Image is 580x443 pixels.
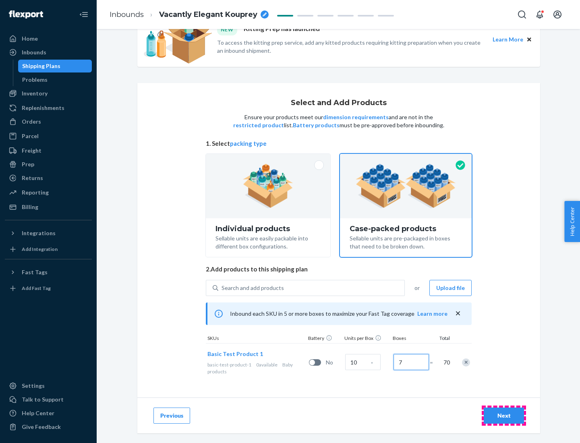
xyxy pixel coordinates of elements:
[5,266,92,279] button: Fast Tags
[5,186,92,199] a: Reporting
[153,408,190,424] button: Previous
[22,395,64,404] div: Talk to Support
[215,225,321,233] div: Individual products
[493,35,523,44] button: Learn More
[22,246,58,253] div: Add Integration
[414,284,420,292] span: or
[549,6,565,23] button: Open account menu
[217,24,237,35] div: NEW
[18,73,92,86] a: Problems
[22,147,41,155] div: Freight
[442,358,450,366] span: 70
[525,35,534,44] button: Close
[110,10,144,19] a: Inbounds
[391,335,431,343] div: Boxes
[350,233,462,250] div: Sellable units are pre-packaged in boxes that need to be broken down.
[293,121,340,129] button: Battery products
[5,46,92,59] a: Inbounds
[5,420,92,433] button: Give Feedback
[22,62,60,70] div: Shipping Plans
[5,227,92,240] button: Integrations
[22,118,41,126] div: Orders
[343,335,391,343] div: Units per Box
[5,130,92,143] a: Parcel
[215,233,321,250] div: Sellable units are easily packable into different box configurations.
[206,139,472,148] span: 1. Select
[356,164,456,208] img: case-pack.59cecea509d18c883b923b81aeac6d0b.png
[532,6,548,23] button: Open notifications
[206,302,472,325] div: Inbound each SKU in 5 or more boxes to maximize your Fast Tag coverage
[207,362,251,368] span: basic-test-product-1
[5,87,92,100] a: Inventory
[5,32,92,45] a: Home
[206,335,307,343] div: SKUs
[5,407,92,420] a: Help Center
[207,350,263,357] span: Basic Test Product 1
[417,310,447,318] button: Learn more
[291,99,387,107] h1: Select and Add Products
[22,268,48,276] div: Fast Tags
[22,89,48,97] div: Inventory
[429,280,472,296] button: Upload file
[5,172,92,184] a: Returns
[207,361,306,375] div: Baby products
[430,358,438,366] span: =
[22,104,64,112] div: Replenishments
[230,139,267,148] button: packing type
[232,113,445,129] p: Ensure your products meet our and are not in the list. must be pre-approved before inbounding.
[22,203,38,211] div: Billing
[256,362,278,368] span: 0 available
[22,188,49,197] div: Reporting
[103,3,275,27] ol: breadcrumbs
[5,393,92,406] a: Talk to Support
[9,10,43,19] img: Flexport logo
[345,354,381,370] input: Case Quantity
[5,144,92,157] a: Freight
[217,39,485,55] p: To access the kitting prep service, add any kitted products requiring kitting preparation when yo...
[307,335,343,343] div: Battery
[233,121,284,129] button: restricted product
[454,309,462,318] button: close
[484,408,524,424] button: Next
[5,243,92,256] a: Add Integration
[22,229,56,237] div: Integrations
[462,358,470,366] div: Remove Item
[22,382,45,390] div: Settings
[206,265,472,273] span: 2. Add products to this shipping plan
[491,412,517,420] div: Next
[5,201,92,213] a: Billing
[394,354,429,370] input: Number of boxes
[5,158,92,171] a: Prep
[5,379,92,392] a: Settings
[564,201,580,242] button: Help Center
[243,164,293,208] img: individual-pack.facf35554cb0f1810c75b2bd6df2d64e.png
[22,285,51,292] div: Add Fast Tag
[350,225,462,233] div: Case-packed products
[323,113,389,121] button: dimension requirements
[431,335,452,343] div: Total
[22,160,34,168] div: Prep
[5,282,92,295] a: Add Fast Tag
[22,132,39,140] div: Parcel
[22,48,46,56] div: Inbounds
[22,423,61,431] div: Give Feedback
[5,115,92,128] a: Orders
[207,350,263,358] button: Basic Test Product 1
[76,6,92,23] button: Close Navigation
[18,60,92,72] a: Shipping Plans
[159,10,257,20] span: Vacantly Elegant Kouprey
[5,101,92,114] a: Replenishments
[222,284,284,292] div: Search and add products
[514,6,530,23] button: Open Search Box
[326,358,342,366] span: No
[22,76,48,84] div: Problems
[22,409,54,417] div: Help Center
[244,24,320,35] p: Kitting Prep has launched
[22,174,43,182] div: Returns
[22,35,38,43] div: Home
